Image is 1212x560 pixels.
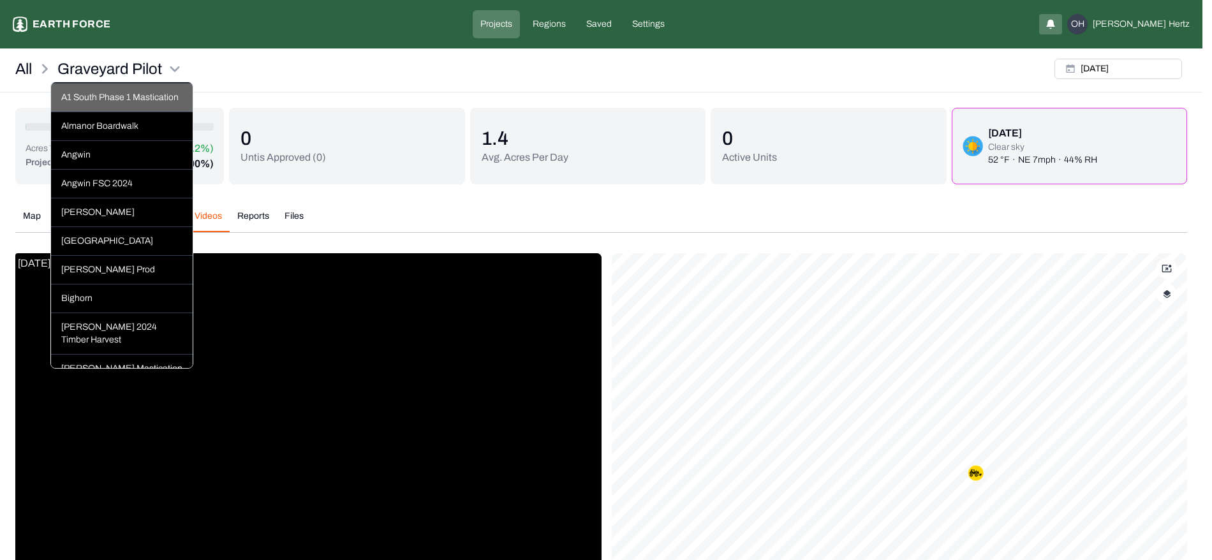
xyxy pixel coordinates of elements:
[51,141,193,170] div: Angwin
[51,313,193,355] div: [PERSON_NAME] 2024 Timber Harvest
[51,198,193,227] div: [PERSON_NAME]
[51,256,193,284] div: [PERSON_NAME] Prod
[51,112,193,141] div: Almanor Boardwalk
[51,170,193,198] div: Angwin FSC 2024
[51,84,193,112] div: A1 South Phase 1 Mastication
[51,355,193,383] div: [PERSON_NAME] Mastication
[51,284,193,313] div: Bighorn
[51,227,193,256] div: [GEOGRAPHIC_DATA]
